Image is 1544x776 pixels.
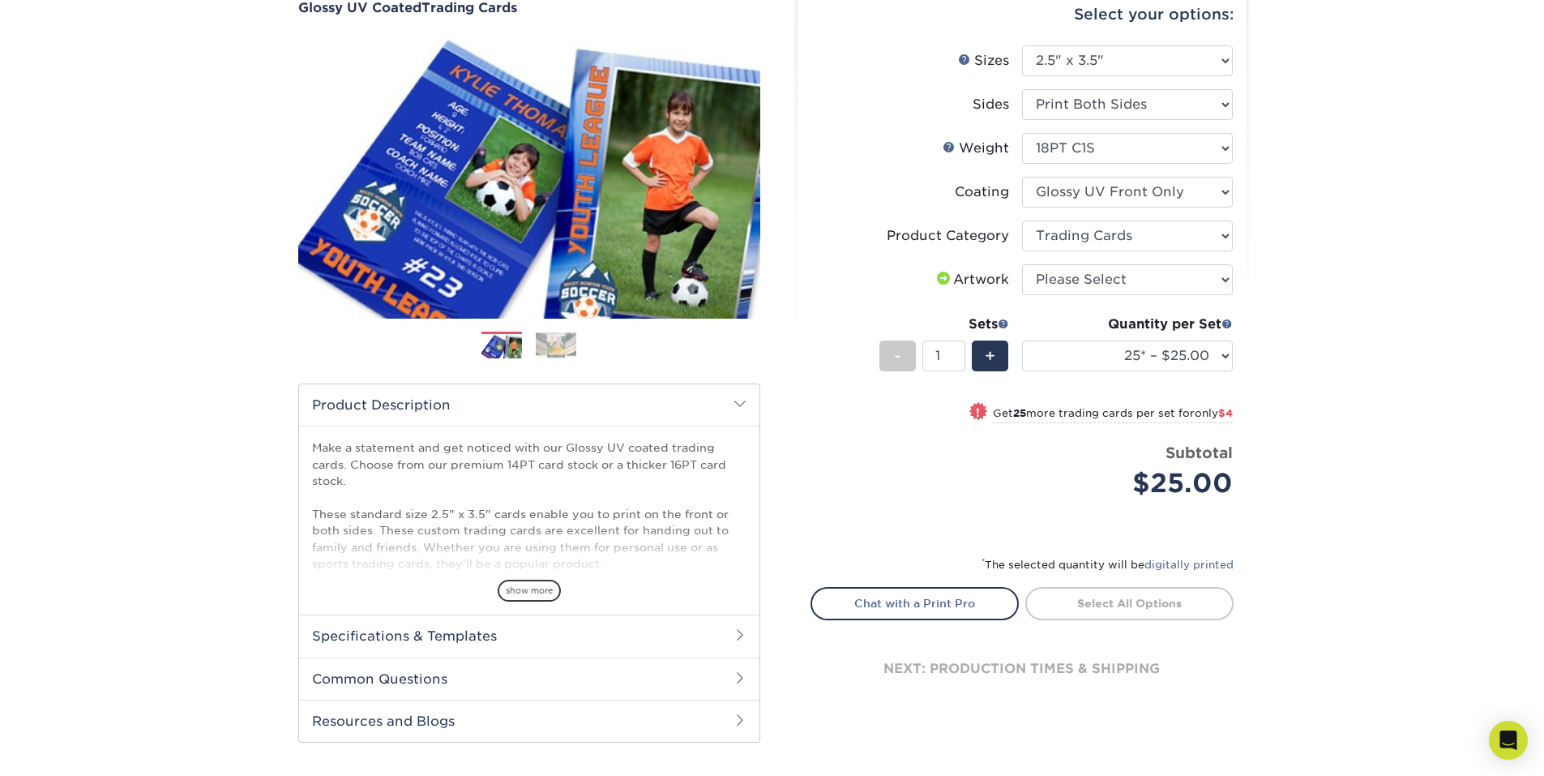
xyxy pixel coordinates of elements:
[1144,559,1234,571] a: digitally printed
[943,139,1009,158] div: Weight
[481,332,522,361] img: Trading Cards 01
[299,615,759,657] h2: Specifications & Templates
[1013,407,1026,419] strong: 25
[958,51,1009,71] div: Sizes
[1025,587,1234,620] a: Select All Options
[976,404,980,421] span: !
[498,580,561,602] span: show more
[299,384,759,426] h2: Product Description
[894,344,901,368] span: -
[982,559,1234,571] small: The selected quantity will be
[879,315,1009,334] div: Sets
[298,17,760,337] img: Glossy UV Coated 01
[1034,464,1233,503] div: $25.00
[993,407,1233,423] small: Get more trading cards per set for
[312,439,746,638] p: Make a statement and get noticed with our Glossy UV coated trading cards. Choose from our premium...
[299,700,759,742] h2: Resources and Blogs
[810,620,1234,718] div: next: production times & shipping
[299,658,759,700] h2: Common Questions
[955,182,1009,202] div: Coating
[887,226,1009,246] div: Product Category
[536,332,576,358] img: Trading Cards 02
[810,587,1019,620] a: Chat with a Print Pro
[934,270,1009,289] div: Artwork
[973,95,1009,114] div: Sides
[1165,444,1233,461] strong: Subtotal
[1195,407,1233,419] span: only
[1022,315,1233,334] div: Quantity per Set
[1489,721,1528,760] div: Open Intercom Messenger
[1218,407,1233,419] span: $4
[985,344,995,368] span: +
